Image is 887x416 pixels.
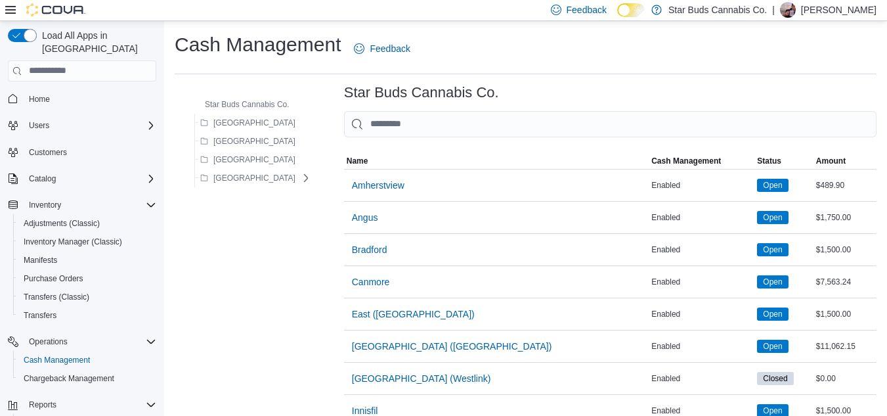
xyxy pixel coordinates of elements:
span: Users [24,118,156,133]
span: Open [757,211,788,224]
span: Amount [816,156,846,166]
span: Inventory Manager (Classic) [24,237,122,247]
button: Inventory Manager (Classic) [13,233,162,251]
button: Adjustments (Classic) [13,214,162,233]
a: Customers [24,145,72,160]
span: Chargeback Management [24,373,114,384]
span: Catalog [29,173,56,184]
div: Enabled [649,177,754,193]
span: Angus [352,211,378,224]
input: Dark Mode [617,3,645,17]
div: $1,500.00 [813,242,876,258]
span: Name [347,156,368,166]
span: Closed [757,372,793,385]
p: [PERSON_NAME] [801,2,876,18]
button: Inventory [24,197,66,213]
span: Canmore [352,275,390,289]
button: Users [24,118,54,133]
span: Open [757,308,788,321]
span: Purchase Orders [24,273,83,284]
a: Inventory Manager (Classic) [18,234,127,250]
span: Transfers [24,310,56,321]
p: | [772,2,775,18]
span: Cash Management [24,355,90,365]
span: Reports [24,397,156,413]
span: Home [24,91,156,107]
span: Inventory [29,200,61,210]
button: [GEOGRAPHIC_DATA] ([GEOGRAPHIC_DATA]) [347,333,557,359]
span: Customers [29,147,67,158]
span: Load All Apps in [GEOGRAPHIC_DATA] [37,29,156,55]
button: Catalog [3,170,162,188]
h1: Cash Management [175,32,341,58]
button: Transfers (Classic) [13,288,162,306]
button: Home [3,89,162,108]
span: Open [763,308,782,320]
span: Adjustments (Classic) [18,216,156,231]
button: Angus [347,204,383,231]
button: Bradford [347,237,393,263]
span: Closed [763,373,787,384]
a: Manifests [18,252,62,268]
span: Star Buds Cannabis Co. [205,99,290,110]
span: Manifests [18,252,156,268]
button: Purchase Orders [13,269,162,288]
span: Feedback [370,42,410,55]
span: Open [763,212,782,223]
a: Home [24,91,55,107]
span: Open [763,179,782,191]
span: Chargeback Management [18,371,156,386]
span: Operations [24,334,156,350]
div: Enabled [649,210,754,225]
span: Cash Management [18,352,156,368]
a: Purchase Orders [18,271,89,287]
button: Chargeback Management [13,369,162,388]
img: Cova [26,3,85,16]
span: Open [757,275,788,289]
button: East ([GEOGRAPHIC_DATA]) [347,301,480,327]
span: [GEOGRAPHIC_DATA] [213,136,295,147]
button: Cash Management [649,153,754,169]
button: [GEOGRAPHIC_DATA] [195,115,301,131]
span: Open [763,276,782,288]
span: Customers [24,144,156,160]
span: Manifests [24,255,57,266]
div: Enabled [649,274,754,290]
div: $1,500.00 [813,306,876,322]
button: Operations [24,334,73,350]
button: [GEOGRAPHIC_DATA] [195,152,301,168]
button: Operations [3,333,162,351]
a: Adjustments (Classic) [18,216,105,231]
button: Customers [3,143,162,162]
span: Open [763,244,782,256]
div: $0.00 [813,371,876,386]
a: Chargeback Management [18,371,119,386]
a: Transfers [18,308,62,323]
span: Transfers (Classic) [18,289,156,305]
span: Adjustments (Classic) [24,218,100,229]
span: Open [763,340,782,352]
h3: Star Buds Cannabis Co. [344,85,499,101]
button: Reports [3,396,162,414]
button: Cash Management [13,351,162,369]
button: Amherstview [347,172,410,198]
span: [GEOGRAPHIC_DATA] ([GEOGRAPHIC_DATA]) [352,340,552,353]
div: Enabled [649,306,754,322]
button: Status [754,153,813,169]
span: [GEOGRAPHIC_DATA] [213,154,295,165]
div: $11,062.15 [813,338,876,354]
span: Status [757,156,781,166]
button: Users [3,116,162,135]
a: Feedback [349,35,415,62]
div: $7,563.24 [813,274,876,290]
a: Cash Management [18,352,95,368]
span: Open [757,340,788,353]
button: Manifests [13,251,162,269]
span: [GEOGRAPHIC_DATA] [213,118,295,128]
span: Operations [29,336,68,347]
span: Home [29,94,50,104]
button: [GEOGRAPHIC_DATA] (Westlink) [347,365,496,392]
button: Catalog [24,171,61,187]
span: Reports [29,400,56,410]
span: [GEOGRAPHIC_DATA] [213,173,295,183]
